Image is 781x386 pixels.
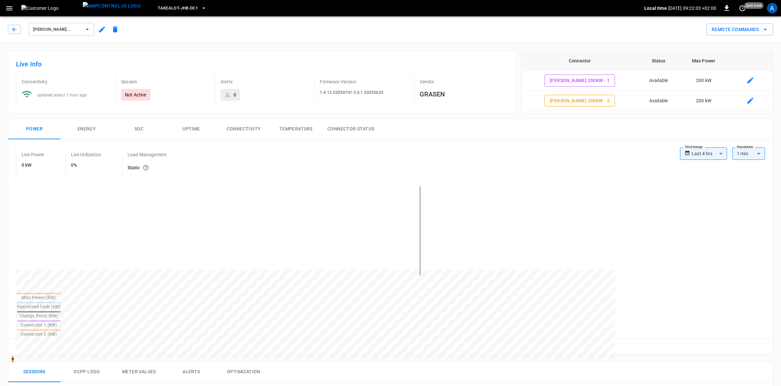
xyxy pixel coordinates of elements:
button: [PERSON_NAME] 200Kw - 1 [545,75,615,87]
button: Temperature [270,119,322,140]
td: Available [638,91,680,111]
button: Connector Status [322,119,379,140]
label: Resolution [737,144,753,150]
span: Takealot-JHB-DC1 [158,5,198,12]
th: Status [638,51,680,71]
p: Vendor [420,78,508,85]
button: SOC [113,119,165,140]
p: Session [121,78,210,85]
button: Optimization [217,361,270,382]
span: updated about 1 hour ago [37,93,87,97]
button: Takealot-JHB-DC1 [155,2,209,15]
button: set refresh interval [737,3,748,13]
th: Max Power [680,51,728,71]
h6: Static [128,162,167,174]
h6: Live Info [16,59,508,69]
button: Ocpp logs [61,361,113,382]
div: Last 4 hrs [692,147,727,160]
span: [PERSON_NAME] 200Kw [33,26,81,33]
table: connector table [522,51,773,111]
p: Connectivity [22,78,110,85]
button: Power [8,119,61,140]
label: Time Range [685,144,703,150]
button: Remote Commands [706,24,773,36]
img: ampcontrol.io logo [83,2,141,10]
img: Customer Logo [21,5,80,11]
td: Available [638,71,680,91]
div: profile-icon [767,3,777,13]
div: remote commands options [706,24,773,36]
button: Connectivity [217,119,270,140]
p: Live Power [22,151,44,158]
button: Meter Values [113,361,165,382]
button: [PERSON_NAME] 200Kw - 2 [545,95,615,107]
td: 200 kW [680,71,728,91]
div: 0 [234,92,236,98]
h6: GRASEN [420,89,508,99]
th: Connector [522,51,638,71]
td: 200 kW [680,91,728,111]
h6: 0 kW [22,162,44,169]
button: Uptime [165,119,217,140]
p: Load Management [128,151,167,158]
h6: 0% [71,162,101,169]
p: [DATE] 09:22:03 +02:00 [668,5,716,11]
span: just now [744,2,764,9]
p: Firmware Version [320,78,408,85]
p: Live Utilization [71,151,101,158]
button: The system is using AmpEdge-configured limits for static load managment. Depending on your config... [140,162,152,174]
p: Local time [644,5,667,11]
button: [PERSON_NAME] 200Kw [29,23,94,36]
div: 1 min [732,147,765,160]
p: Alerts [220,78,309,85]
button: Sessions [8,361,61,382]
button: Energy [61,119,113,140]
p: Not Active [125,92,147,98]
button: Alerts [165,361,217,382]
span: 1.4.13.20250701-3.0.1.20250625 [320,90,383,95]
